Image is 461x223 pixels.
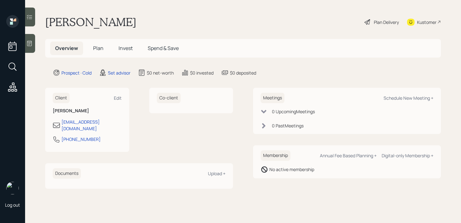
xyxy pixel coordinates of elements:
[45,15,136,29] h1: [PERSON_NAME]
[320,153,377,159] div: Annual Fee Based Planning +
[157,93,181,103] h6: Co-client
[147,70,174,76] div: $0 net-worth
[114,95,122,101] div: Edit
[374,19,399,25] div: Plan Delivery
[272,108,315,115] div: 0 Upcoming Meeting s
[53,168,81,179] h6: Documents
[119,45,133,52] span: Invest
[5,202,20,208] div: Log out
[417,19,437,25] div: Kustomer
[382,153,433,159] div: Digital-only Membership +
[148,45,179,52] span: Spend & Save
[108,70,130,76] div: Set advisor
[269,166,314,173] div: No active membership
[93,45,103,52] span: Plan
[272,122,304,129] div: 0 Past Meeting s
[190,70,214,76] div: $0 invested
[53,93,70,103] h6: Client
[230,70,256,76] div: $0 deposited
[208,170,225,176] div: Upload +
[61,119,122,132] div: [EMAIL_ADDRESS][DOMAIN_NAME]
[61,70,92,76] div: Prospect · Cold
[261,150,290,161] h6: Membership
[384,95,433,101] div: Schedule New Meeting +
[261,93,284,103] h6: Meetings
[6,182,19,194] img: retirable_logo.png
[53,108,122,114] h6: [PERSON_NAME]
[61,136,101,142] div: [PHONE_NUMBER]
[55,45,78,52] span: Overview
